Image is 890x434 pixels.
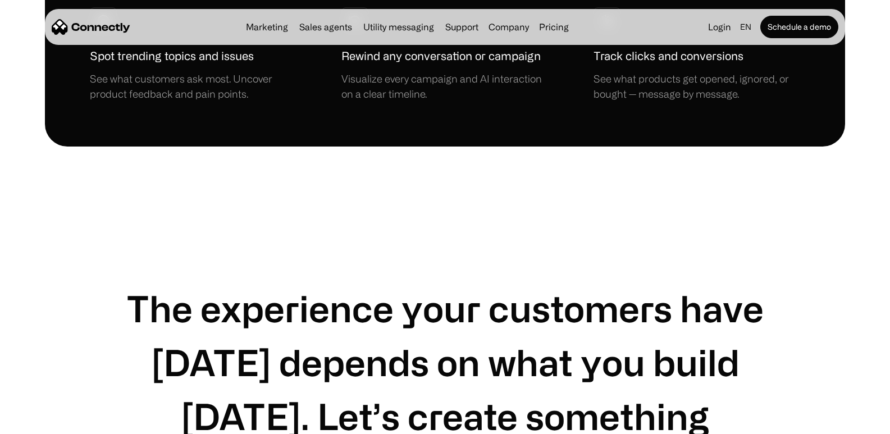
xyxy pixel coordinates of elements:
a: Sales agents [295,22,357,31]
a: Schedule a demo [760,16,838,38]
aside: Language selected: English [11,413,67,430]
a: Support [441,22,483,31]
h1: Spot trending topics and issues [90,48,254,65]
h1: Track clicks and conversions [594,48,743,65]
h1: Rewind any conversation or campaign [341,48,541,65]
a: Marketing [241,22,293,31]
div: See what customers ask most. Uncover product feedback and pain points. [90,71,296,102]
div: Visualize every campaign and AI interaction on a clear timeline. [341,71,548,102]
a: Pricing [535,22,573,31]
div: Company [489,19,529,35]
a: home [52,19,130,35]
a: Login [704,19,736,35]
a: Utility messaging [359,22,439,31]
ul: Language list [22,414,67,430]
div: See what products get opened, ignored, or bought — message by message. [594,71,800,102]
div: en [736,19,758,35]
div: Company [485,19,532,35]
div: en [740,19,751,35]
